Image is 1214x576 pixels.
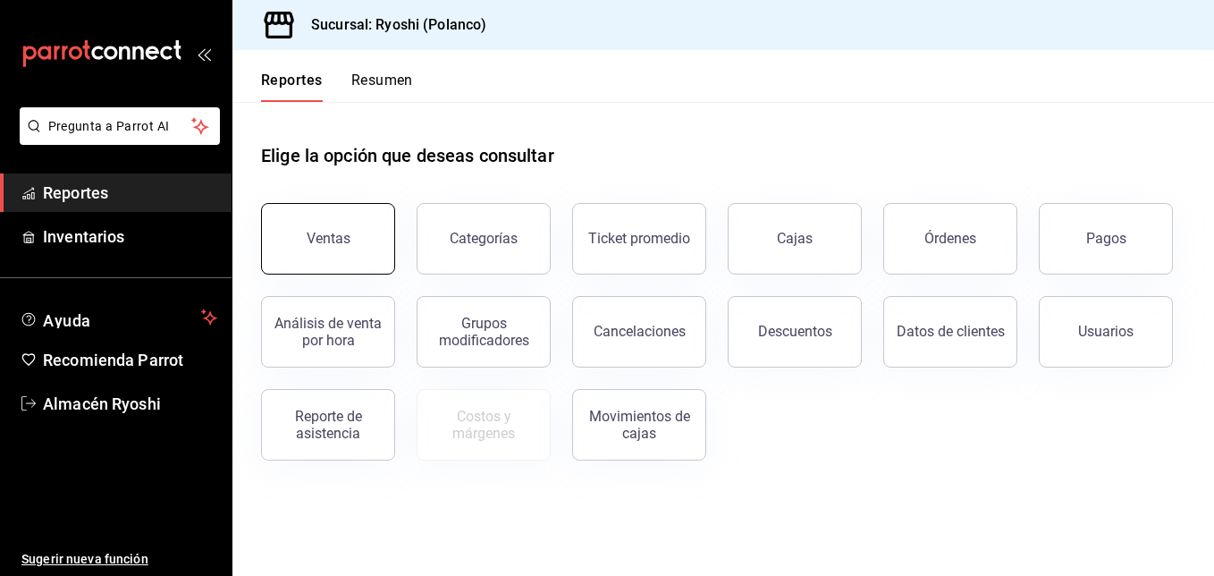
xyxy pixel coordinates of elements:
div: Cancelaciones [594,323,686,340]
div: Cajas [777,228,814,250]
a: Cajas [728,203,862,275]
span: Reportes [43,181,217,205]
button: Reportes [261,72,323,102]
button: Movimientos de cajas [572,389,706,461]
span: Inventarios [43,224,217,249]
button: Contrata inventarios para ver este reporte [417,389,551,461]
button: Usuarios [1039,296,1173,368]
div: Descuentos [758,323,832,340]
span: Recomienda Parrot [43,348,217,372]
div: Reporte de asistencia [273,408,384,442]
div: Movimientos de cajas [584,408,695,442]
span: Pregunta a Parrot AI [48,117,192,136]
span: Almacén Ryoshi [43,392,217,416]
button: Reporte de asistencia [261,389,395,461]
button: Análisis de venta por hora [261,296,395,368]
button: Descuentos [728,296,862,368]
button: Datos de clientes [883,296,1017,368]
button: Ticket promedio [572,203,706,275]
div: Usuarios [1078,323,1134,340]
div: Órdenes [924,230,976,247]
div: Grupos modificadores [428,315,539,349]
div: navigation tabs [261,72,413,102]
button: Pagos [1039,203,1173,275]
div: Ticket promedio [588,230,690,247]
div: Categorías [450,230,518,247]
span: Sugerir nueva función [21,550,217,569]
div: Pagos [1086,230,1126,247]
button: Ventas [261,203,395,275]
h3: Sucursal: Ryoshi (Polanco) [297,14,486,36]
button: Pregunta a Parrot AI [20,107,220,145]
button: open_drawer_menu [197,47,211,61]
div: Datos de clientes [897,323,1005,340]
button: Grupos modificadores [417,296,551,368]
button: Cancelaciones [572,296,706,368]
div: Ventas [307,230,350,247]
span: Ayuda [43,307,194,328]
div: Análisis de venta por hora [273,315,384,349]
button: Categorías [417,203,551,275]
a: Pregunta a Parrot AI [13,130,220,148]
div: Costos y márgenes [428,408,539,442]
h1: Elige la opción que deseas consultar [261,142,554,169]
button: Órdenes [883,203,1017,275]
button: Resumen [351,72,413,102]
